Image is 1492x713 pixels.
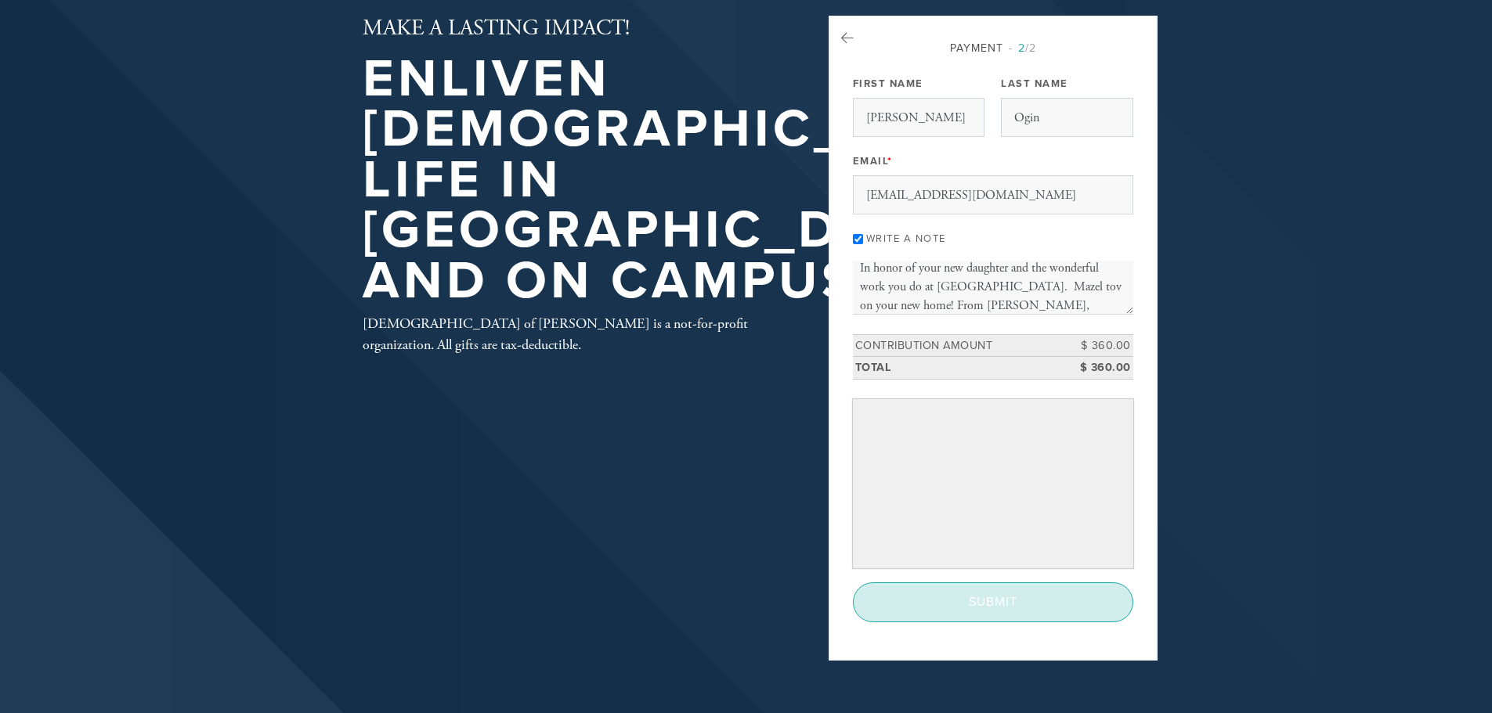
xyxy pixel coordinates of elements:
label: Email [853,154,893,168]
div: [DEMOGRAPHIC_DATA] of [PERSON_NAME] is a not-for-profit organization. All gifts are tax-deductible. [363,313,778,355]
label: First Name [853,77,923,91]
h2: MAKE A LASTING IMPACT! [363,16,1017,42]
td: $ 360.00 [1063,334,1133,357]
h1: Enliven [DEMOGRAPHIC_DATA] life in [GEOGRAPHIC_DATA] and on Campus! [363,54,1017,307]
div: Payment [853,40,1133,56]
span: 2 [1018,41,1025,55]
label: Last Name [1001,77,1068,91]
td: Contribution Amount [853,334,1063,357]
iframe: Secure payment input frame [856,402,1130,565]
td: Total [853,357,1063,380]
input: Submit [853,582,1133,621]
td: $ 360.00 [1063,357,1133,380]
span: This field is required. [887,155,893,167]
label: Write a note [866,232,946,245]
span: /2 [1009,41,1036,55]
